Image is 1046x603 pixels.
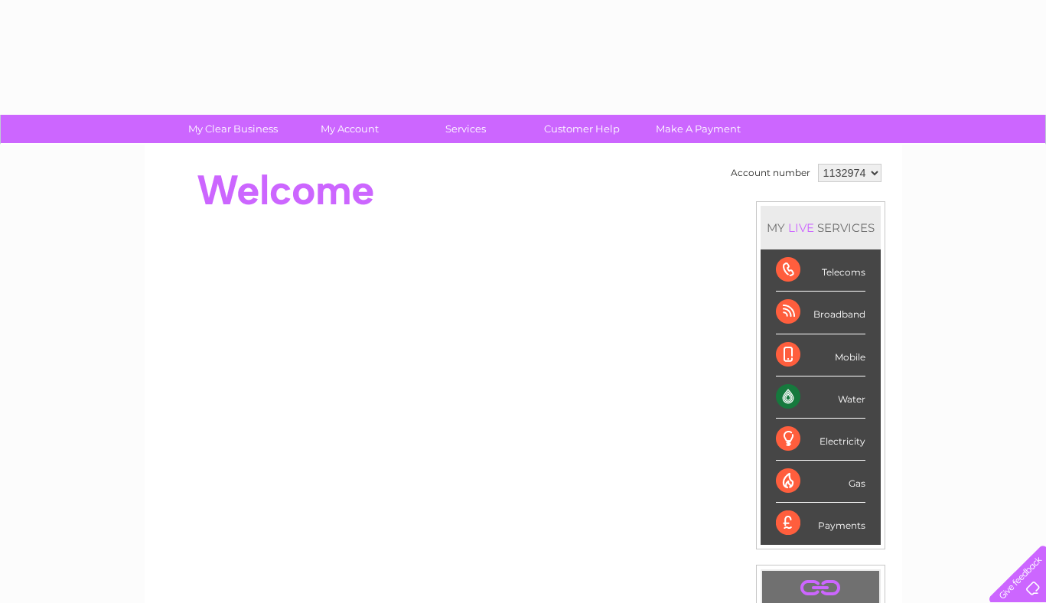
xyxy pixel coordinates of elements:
[776,503,865,544] div: Payments
[402,115,529,143] a: Services
[785,220,817,235] div: LIVE
[727,160,814,186] td: Account number
[519,115,645,143] a: Customer Help
[170,115,296,143] a: My Clear Business
[776,292,865,334] div: Broadband
[776,249,865,292] div: Telecoms
[776,376,865,419] div: Water
[776,461,865,503] div: Gas
[286,115,412,143] a: My Account
[766,575,875,601] a: .
[761,206,881,249] div: MY SERVICES
[635,115,761,143] a: Make A Payment
[776,419,865,461] div: Electricity
[776,334,865,376] div: Mobile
